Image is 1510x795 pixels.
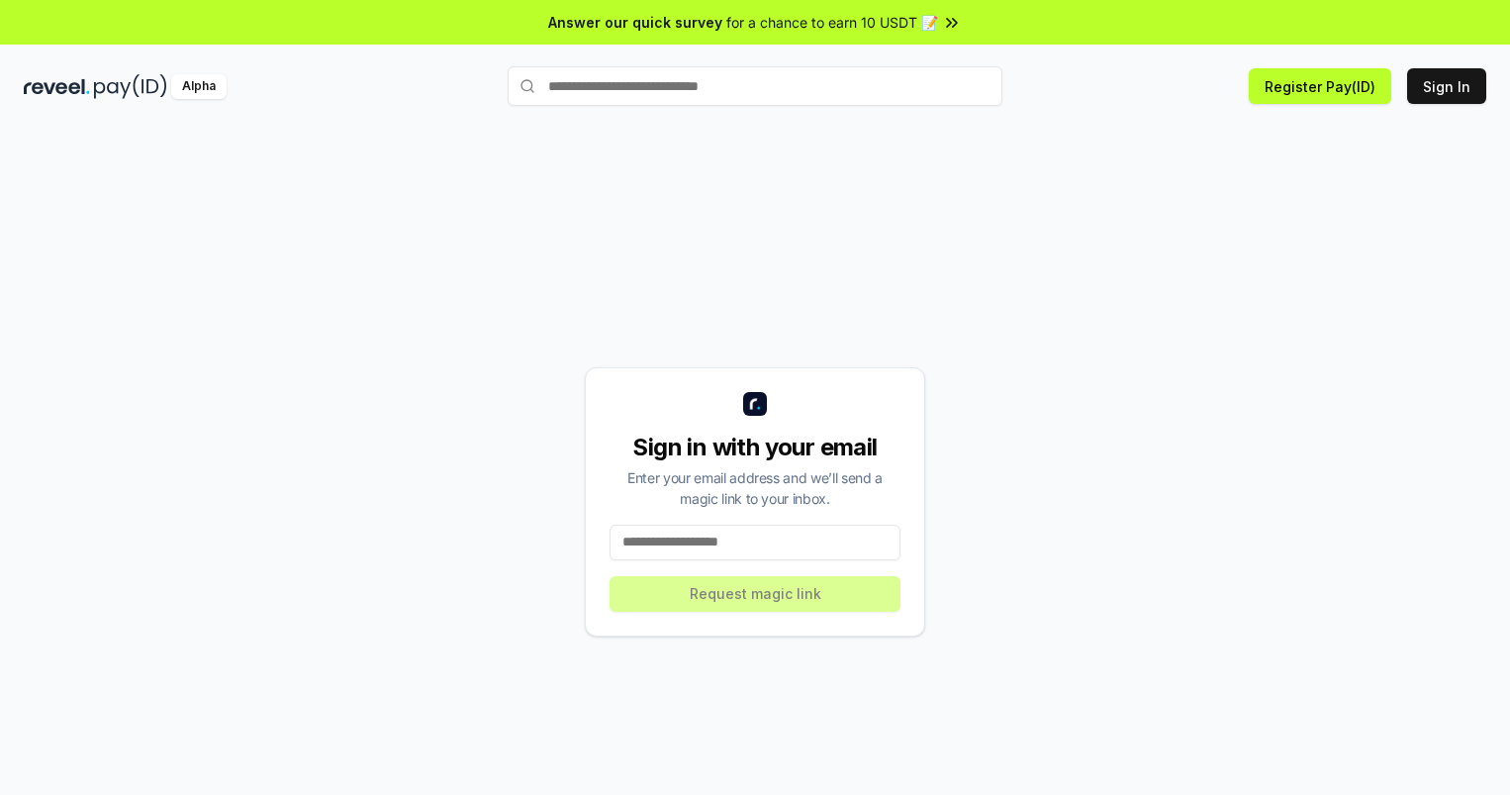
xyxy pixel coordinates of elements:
span: for a chance to earn 10 USDT 📝 [726,12,938,33]
button: Sign In [1407,68,1486,104]
div: Enter your email address and we’ll send a magic link to your inbox. [610,467,900,509]
img: reveel_dark [24,74,90,99]
img: pay_id [94,74,167,99]
div: Sign in with your email [610,432,900,463]
span: Answer our quick survey [548,12,722,33]
button: Register Pay(ID) [1249,68,1391,104]
img: logo_small [743,392,767,416]
div: Alpha [171,74,227,99]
